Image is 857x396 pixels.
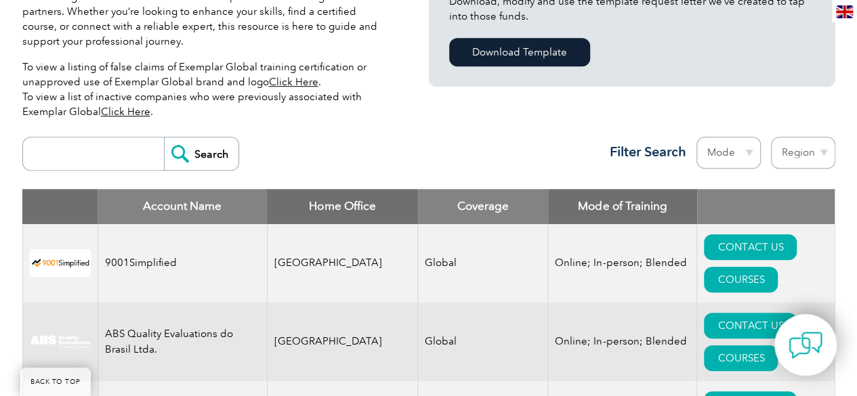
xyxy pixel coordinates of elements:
[602,144,686,160] h3: Filter Search
[836,5,853,18] img: en
[98,189,267,224] th: Account Name: activate to sort column descending
[418,303,548,381] td: Global
[449,38,590,66] a: Download Template
[269,76,318,88] a: Click Here
[164,137,238,170] input: Search
[20,368,91,396] a: BACK TO TOP
[548,303,697,381] td: Online; In-person; Blended
[98,303,267,381] td: ABS Quality Evaluations do Brasil Ltda.
[101,106,150,118] a: Click Here
[704,267,778,292] a: COURSES
[267,189,418,224] th: Home Office: activate to sort column ascending
[704,234,797,260] a: CONTACT US
[30,334,91,349] img: c92924ac-d9bc-ea11-a814-000d3a79823d-logo.jpg
[22,60,388,119] p: To view a listing of false claims of Exemplar Global training certification or unapproved use of ...
[704,313,797,338] a: CONTACT US
[267,224,418,303] td: [GEOGRAPHIC_DATA]
[30,249,91,277] img: 37c9c059-616f-eb11-a812-002248153038-logo.png
[789,328,822,362] img: contact-chat.png
[418,224,548,303] td: Global
[98,224,267,303] td: 9001Simplified
[548,189,697,224] th: Mode of Training: activate to sort column ascending
[418,189,548,224] th: Coverage: activate to sort column ascending
[267,303,418,381] td: [GEOGRAPHIC_DATA]
[704,345,778,371] a: COURSES
[697,189,835,224] th: : activate to sort column ascending
[548,224,697,303] td: Online; In-person; Blended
